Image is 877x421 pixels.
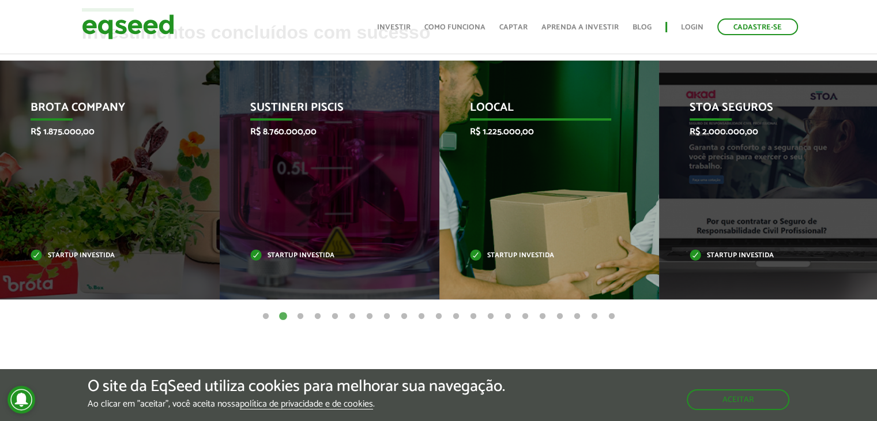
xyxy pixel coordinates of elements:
p: Sustineri Piscis [250,101,392,121]
button: 12 of 21 [450,311,462,322]
p: Loocal [470,101,612,121]
p: STOA Seguros [690,101,831,121]
a: política de privacidade e de cookies [240,400,373,409]
button: 6 of 21 [347,311,358,322]
button: 2 of 21 [277,311,289,322]
button: 19 of 21 [571,311,583,322]
a: Como funciona [424,24,485,31]
button: 7 of 21 [364,311,375,322]
a: Login [681,24,703,31]
a: Investir [377,24,411,31]
p: Startup investida [31,253,172,259]
button: 8 of 21 [381,311,393,322]
button: 13 of 21 [468,311,479,322]
button: 1 of 21 [260,311,272,322]
p: Startup investida [250,253,392,259]
button: 5 of 21 [329,311,341,322]
button: 18 of 21 [554,311,566,322]
button: 4 of 21 [312,311,323,322]
button: 16 of 21 [520,311,531,322]
p: R$ 2.000.000,00 [690,126,831,137]
p: R$ 1.225.000,00 [470,126,612,137]
button: 20 of 21 [589,311,600,322]
a: Blog [633,24,652,31]
button: 14 of 21 [485,311,496,322]
img: EqSeed [82,12,174,42]
p: R$ 8.760.000,00 [250,126,392,137]
button: 17 of 21 [537,311,548,322]
button: 9 of 21 [398,311,410,322]
p: R$ 1.875.000,00 [31,126,172,137]
p: Brota Company [31,101,172,121]
button: 10 of 21 [416,311,427,322]
button: 15 of 21 [502,311,514,322]
a: Cadastre-se [717,18,798,35]
a: Aprenda a investir [541,24,619,31]
p: Startup investida [690,253,831,259]
a: Captar [499,24,528,31]
p: Startup investida [470,253,612,259]
button: 3 of 21 [295,311,306,322]
p: Ao clicar em "aceitar", você aceita nossa . [88,399,505,409]
button: 21 of 21 [606,311,618,322]
h5: O site da EqSeed utiliza cookies para melhorar sua navegação. [88,378,505,396]
button: 11 of 21 [433,311,445,322]
button: Aceitar [687,389,789,410]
